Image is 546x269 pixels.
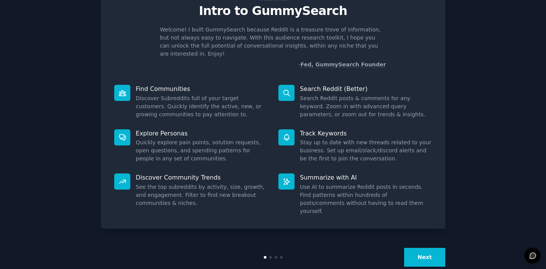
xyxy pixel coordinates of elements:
[136,129,268,137] p: Explore Personas
[298,61,386,69] div: -
[300,94,432,119] dd: Search Reddit posts & comments for any keyword. Zoom in with advanced query parameters, or zoom o...
[136,183,268,207] dd: See the top subreddits by activity, size, growth, and engagement. Filter to find new breakout com...
[300,61,386,68] a: Fed, GummySearch Founder
[300,85,432,93] p: Search Reddit (Better)
[300,173,432,182] p: Summarize with AI
[404,248,445,267] button: Next
[136,85,268,93] p: Find Communities
[300,183,432,215] dd: Use AI to summarize Reddit posts in seconds. Find patterns within hundreds of posts/comments with...
[136,139,268,163] dd: Quickly explore pain points, solution requests, open questions, and spending patterns for people ...
[300,139,432,163] dd: Stay up to date with new threads related to your business. Set up email/slack/discord alerts and ...
[160,26,386,58] p: Welcome! I built GummySearch because Reddit is a treasure trove of information, but not always ea...
[136,173,268,182] p: Discover Community Trends
[136,94,268,119] dd: Discover Subreddits full of your target customers. Quickly identify the active, new, or growing c...
[109,4,437,18] p: Intro to GummySearch
[300,129,432,137] p: Track Keywords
